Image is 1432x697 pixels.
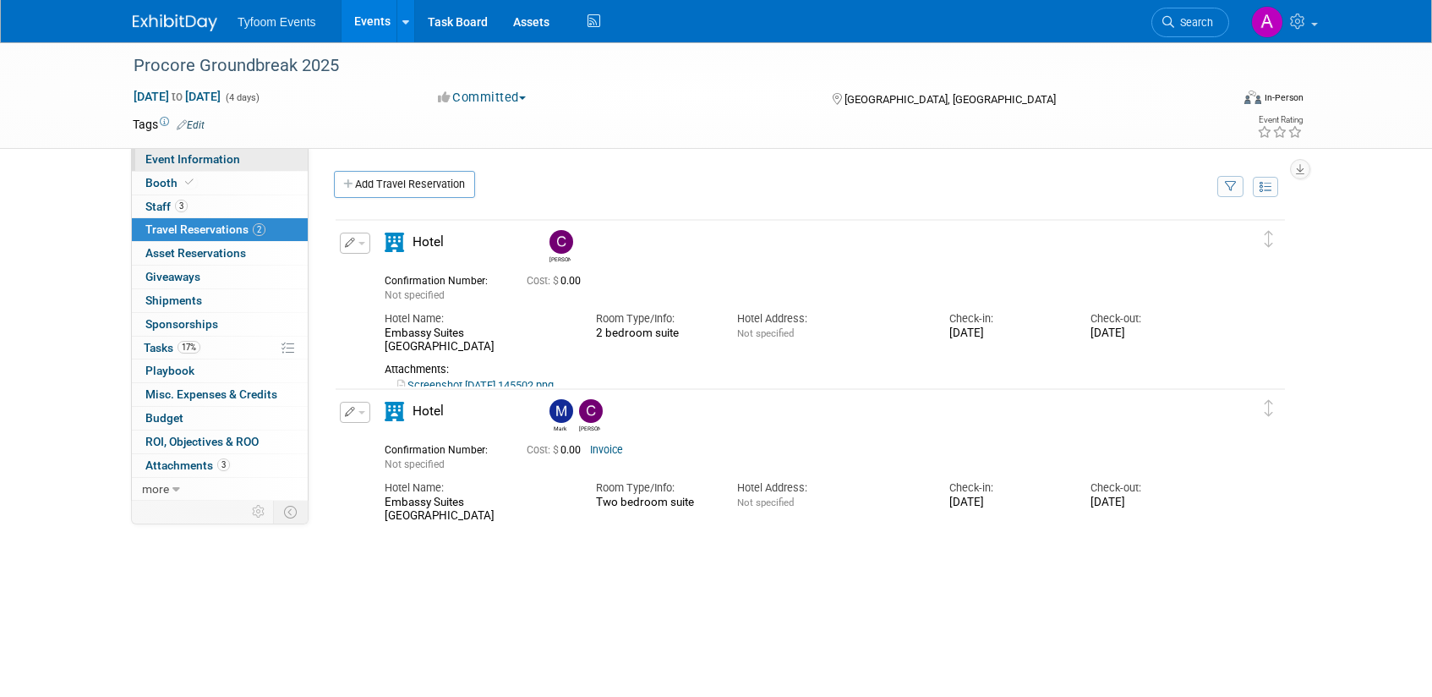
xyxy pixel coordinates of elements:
i: Click and drag to move item [1265,400,1273,417]
span: Cost: $ [527,275,560,287]
div: Room Type/Info: [596,480,712,496]
a: Event Information [132,148,308,171]
span: 3 [217,458,230,471]
td: Tags [133,116,205,133]
span: Budget [145,411,183,425]
img: Corbin Nelson [579,399,603,423]
i: Hotel [385,402,404,421]
div: Corbin Nelson [575,399,604,432]
span: more [142,482,169,496]
div: 2 bedroom suite [596,327,712,340]
div: Mark Nelson [549,423,571,432]
div: Event Rating [1257,116,1303,124]
span: 0.00 [527,444,588,456]
span: Staff [145,200,188,213]
span: Travel Reservations [145,222,265,236]
div: Procore Groundbreak 2025 [128,51,1204,81]
a: Tasks17% [132,337,308,359]
button: Committed [432,89,533,107]
img: Angie Nichols [1251,6,1283,38]
img: ExhibitDay [133,14,217,31]
div: In-Person [1264,91,1304,104]
span: 2 [253,223,265,236]
div: Attachments: [385,363,1206,376]
div: Check-out: [1090,311,1206,327]
a: Misc. Expenses & Credits [132,383,308,406]
i: Click and drag to move item [1265,231,1273,248]
span: [DATE] [DATE] [133,89,221,104]
span: Attachments [145,458,230,472]
span: Not specified [385,289,445,301]
span: 3 [175,200,188,212]
div: Chris Walker [545,230,575,263]
span: Tyfoom Events [238,15,316,29]
a: Add Travel Reservation [334,171,475,198]
div: Mark Nelson [545,399,575,432]
span: (4 days) [224,92,260,103]
div: Embassy Suites [GEOGRAPHIC_DATA] [385,327,571,355]
a: Search [1151,8,1229,37]
a: ROI, Objectives & ROO [132,431,308,453]
span: ROI, Objectives & ROO [145,435,259,448]
div: Check-in: [949,311,1065,327]
a: Travel Reservations2 [132,218,308,241]
span: 0.00 [527,275,588,287]
div: [DATE] [949,496,1065,510]
span: Tasks [144,341,200,354]
span: Cost: $ [527,444,560,456]
span: 17% [178,341,200,354]
div: Hotel Address: [737,311,923,327]
a: Playbook [132,359,308,382]
div: Confirmation Number: [385,270,501,288]
div: Check-in: [949,480,1065,496]
span: Event Information [145,152,240,166]
i: Booth reservation complete [185,178,194,187]
a: more [132,478,308,501]
a: Staff3 [132,195,308,218]
span: Hotel [413,234,444,250]
img: Format-Inperson.png [1244,91,1261,104]
a: Shipments [132,289,308,312]
span: [GEOGRAPHIC_DATA], [GEOGRAPHIC_DATA] [844,93,1056,106]
a: Edit [177,119,205,131]
div: Hotel Name: [385,311,571,327]
div: [DATE] [1090,327,1206,341]
span: Asset Reservations [145,246,246,260]
span: Sponsorships [145,317,218,331]
span: Hotel [413,403,444,419]
a: Giveaways [132,266,308,288]
span: Not specified [737,497,794,508]
a: Screenshot [DATE] 145502.png [397,379,554,392]
a: Budget [132,407,308,430]
span: Booth [145,176,197,189]
div: [DATE] [1090,496,1206,510]
div: [DATE] [949,327,1065,341]
span: Shipments [145,294,202,307]
span: Misc. Expenses & Credits [145,387,277,401]
span: Giveaways [145,270,200,283]
div: Corbin Nelson [579,423,600,432]
td: Toggle Event Tabs [274,501,309,523]
span: to [169,90,185,103]
span: Not specified [737,327,794,339]
i: Hotel [385,233,404,252]
div: Chris Walker [549,254,571,263]
div: Room Type/Info: [596,311,712,327]
div: Two bedroom suite [596,496,712,509]
a: Invoice [590,444,623,456]
div: Hotel Name: [385,480,571,496]
div: Embassy Suites [GEOGRAPHIC_DATA] [385,496,571,524]
div: Check-out: [1090,480,1206,496]
img: Chris Walker [549,230,573,254]
a: Asset Reservations [132,242,308,265]
div: Hotel Address: [737,480,923,496]
div: Event Format [1129,88,1304,113]
a: Attachments3 [132,454,308,477]
a: Sponsorships [132,313,308,336]
span: Search [1174,16,1213,29]
div: Confirmation Number: [385,439,501,457]
img: Mark Nelson [549,399,573,423]
a: Booth [132,172,308,195]
i: Filter by Traveler [1225,182,1237,193]
span: Playbook [145,364,194,377]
